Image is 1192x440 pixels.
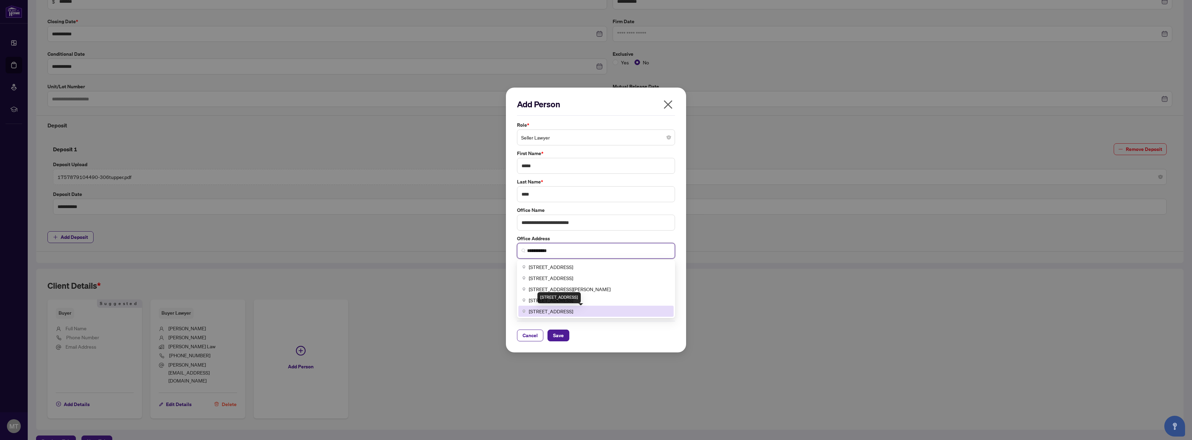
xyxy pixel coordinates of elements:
span: Cancel [523,330,538,341]
div: [STREET_ADDRESS] [537,292,581,303]
span: [STREET_ADDRESS] [529,307,573,315]
span: close [663,99,674,110]
button: Save [547,330,569,341]
span: [STREET_ADDRESS][PERSON_NAME] [529,285,611,293]
span: Save [553,330,564,341]
button: Open asap [1164,416,1185,437]
label: Office Address [517,235,675,242]
label: Role [517,121,675,129]
label: Office Name [517,206,675,214]
span: close-circle [667,135,671,140]
img: search_icon [521,249,526,253]
h2: Add Person [517,99,675,110]
span: Seller Lawyer [521,131,671,144]
span: [STREET_ADDRESS] [529,296,573,304]
label: Last Name [517,178,675,186]
span: [STREET_ADDRESS] [529,263,573,271]
button: Cancel [517,330,543,341]
label: First Name [517,150,675,157]
span: [STREET_ADDRESS] [529,274,573,282]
